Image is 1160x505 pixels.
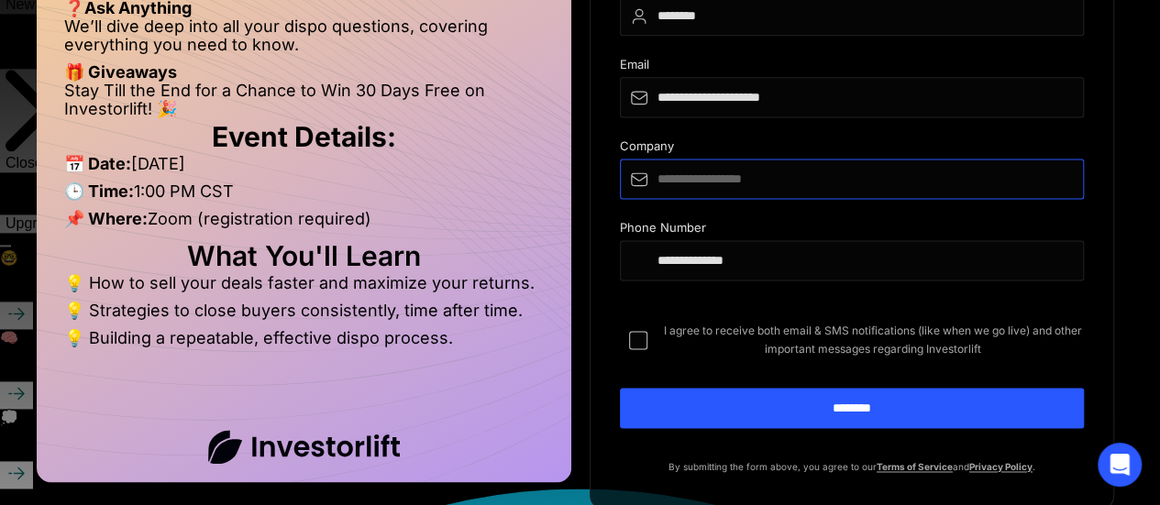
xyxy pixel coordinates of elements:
li: 💡 Strategies to close buyers consistently, time after time. [64,302,544,329]
div: Open Intercom Messenger [1098,443,1142,487]
div: Phone Number [620,221,1085,240]
li: 💡 Building a repeatable, effective dispo process. [64,329,544,347]
strong: 🕒 Time: [64,181,134,201]
strong: 🎁 Giveaways [64,62,177,82]
strong: Event Details: [212,120,396,153]
li: Stay Till the End for a Chance to Win 30 Days Free on Investorlift! 🎉 [64,82,544,118]
div: Company [620,139,1085,159]
a: Privacy Policy [969,461,1033,472]
p: By submitting the form above, you agree to our and . [620,457,1085,476]
div: Email [620,58,1085,77]
h2: What You'll Learn [64,247,544,265]
li: 💡 How to sell your deals faster and maximize your returns. [64,274,544,302]
a: Terms of Service [877,461,953,472]
li: 1:00 PM CST [64,182,544,210]
li: We’ll dive deep into all your dispo questions, covering everything you need to know. [64,17,544,63]
li: Zoom (registration required) [64,210,544,237]
li: [DATE] [64,155,544,182]
span: I agree to receive both email & SMS notifications (like when we go live) and other important mess... [662,322,1085,358]
strong: 📅 Date: [64,154,131,173]
strong: 📌 Where: [64,209,148,228]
